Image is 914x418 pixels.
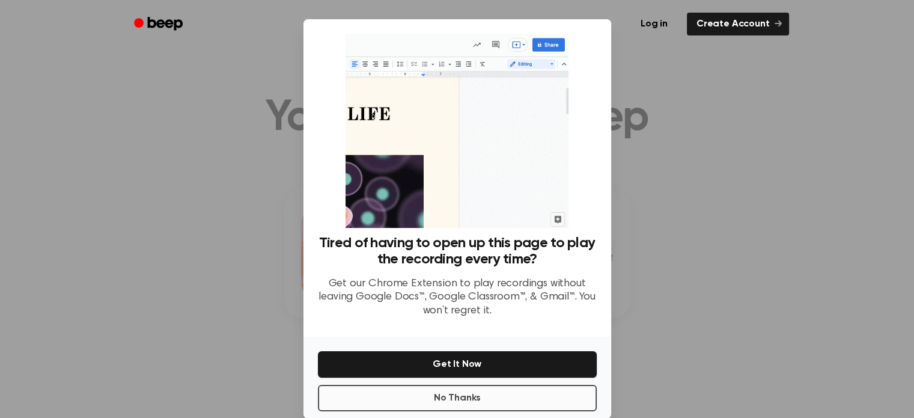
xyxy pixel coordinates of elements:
h3: Tired of having to open up this page to play the recording every time? [318,235,597,268]
a: Log in [629,10,680,38]
a: Create Account [687,13,789,35]
img: Beep extension in action [346,34,568,228]
p: Get our Chrome Extension to play recordings without leaving Google Docs™, Google Classroom™, & Gm... [318,277,597,318]
button: No Thanks [318,385,597,411]
button: Get It Now [318,351,597,378]
a: Beep [126,13,193,36]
